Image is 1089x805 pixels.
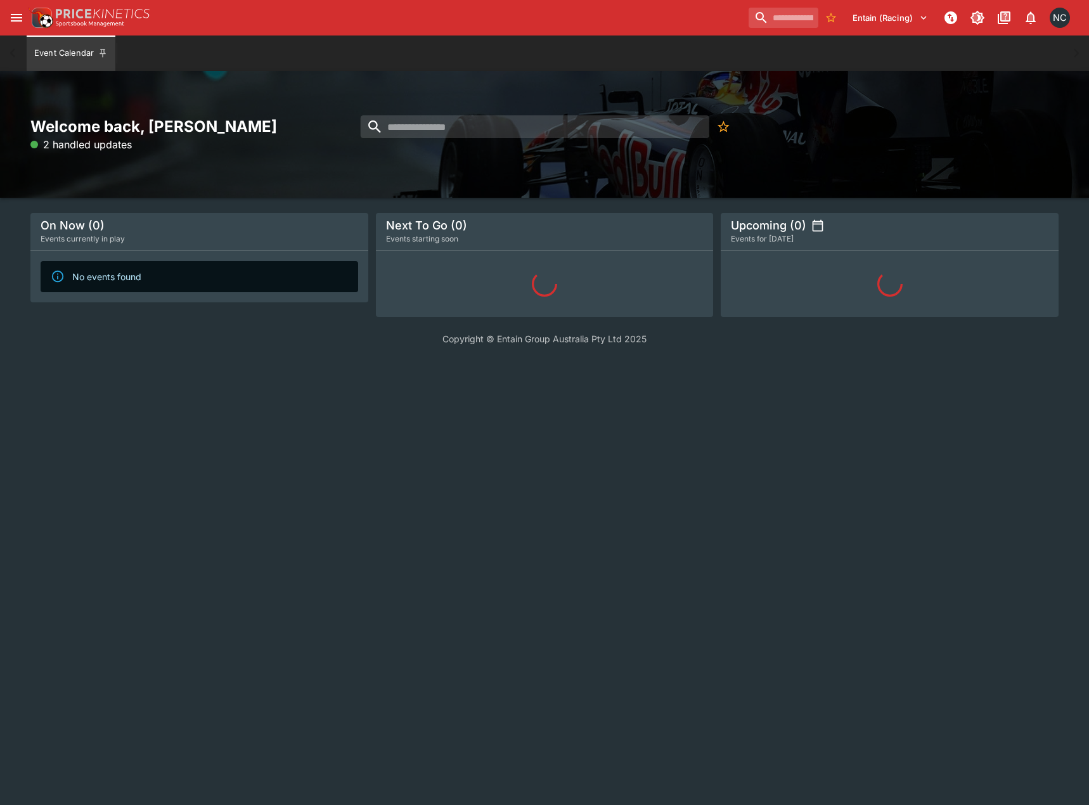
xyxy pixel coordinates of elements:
[41,218,105,233] h5: On Now (0)
[5,6,28,29] button: open drawer
[1046,4,1074,32] button: Nick Conway
[966,6,989,29] button: Toggle light/dark mode
[731,233,794,245] span: Events for [DATE]
[28,5,53,30] img: PriceKinetics Logo
[386,233,458,245] span: Events starting soon
[30,137,132,152] p: 2 handled updates
[386,218,467,233] h5: Next To Go (0)
[821,8,841,28] button: No Bookmarks
[72,265,141,288] div: No events found
[1019,6,1042,29] button: Notifications
[41,233,125,245] span: Events currently in play
[712,115,735,138] button: No Bookmarks
[1050,8,1070,28] div: Nick Conway
[811,219,824,232] button: settings
[731,218,806,233] h5: Upcoming (0)
[27,35,115,71] button: Event Calendar
[939,6,962,29] button: NOT Connected to PK
[749,8,818,28] input: search
[56,21,124,27] img: Sportsbook Management
[360,115,709,138] input: search
[845,8,936,28] button: Select Tenant
[993,6,1015,29] button: Documentation
[30,117,368,136] h2: Welcome back, [PERSON_NAME]
[56,9,150,18] img: PriceKinetics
